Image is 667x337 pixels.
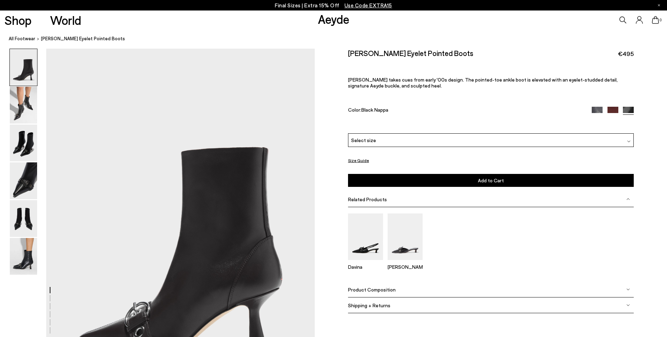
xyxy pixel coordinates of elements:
p: Davina [348,264,383,270]
a: World [50,14,81,26]
button: Add to Cart [348,174,634,187]
a: 0 [652,16,659,24]
h2: [PERSON_NAME] Eyelet Pointed Boots [348,49,473,57]
a: Aeyde [318,12,349,26]
img: svg%3E [626,288,630,291]
img: svg%3E [626,303,630,307]
nav: breadcrumb [9,29,667,49]
a: Davina Eyelet Slingback Pumps Davina [348,255,383,270]
span: Add to Cart [478,177,504,183]
img: Halima Eyelet Pointed Boots - Image 1 [10,49,37,86]
span: Black Nappa [361,107,388,113]
span: €495 [618,49,634,58]
img: Davina Eyelet Slingback Pumps [348,213,383,260]
img: Danielle Eyelet Mules [388,213,423,260]
span: Related Products [348,196,387,202]
img: Halima Eyelet Pointed Boots - Image 3 [10,125,37,161]
img: Halima Eyelet Pointed Boots - Image 2 [10,87,37,124]
img: Halima Eyelet Pointed Boots - Image 6 [10,238,37,275]
img: Halima Eyelet Pointed Boots - Image 4 [10,162,37,199]
span: Product Composition [348,287,396,293]
div: Color: [348,107,583,115]
span: 0 [659,18,662,22]
span: Shipping + Returns [348,302,390,308]
p: Final Sizes | Extra 15% Off [275,1,392,10]
span: Navigate to /collections/ss25-final-sizes [345,2,392,8]
p: [PERSON_NAME] [388,264,423,270]
button: Size Guide [348,156,369,165]
img: svg%3E [627,140,631,143]
a: All Footwear [9,35,35,42]
img: svg%3E [626,197,630,201]
p: [PERSON_NAME] takes cues from early '00s design. The pointed-toe ankle boot is elevated with an e... [348,77,634,89]
span: Select size [351,136,376,144]
span: [PERSON_NAME] Eyelet Pointed Boots [41,35,125,42]
a: Shop [5,14,32,26]
img: Halima Eyelet Pointed Boots - Image 5 [10,200,37,237]
a: Danielle Eyelet Mules [PERSON_NAME] [388,255,423,270]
